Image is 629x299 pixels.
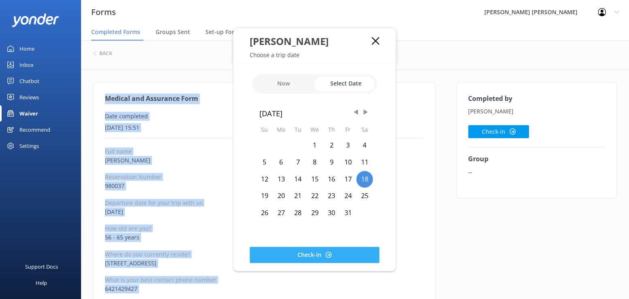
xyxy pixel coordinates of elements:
[323,205,340,222] div: Thu Oct 30 2025
[356,171,373,188] div: Sat Oct 18 2025
[340,188,356,205] div: Fri Oct 24 2025
[372,37,379,45] button: Close
[356,154,373,171] div: Sat Oct 11 2025
[306,137,323,154] div: Wed Oct 01 2025
[250,247,379,263] button: Check-in
[256,154,273,171] div: Sun Oct 05 2025
[277,126,285,133] abbr: Monday
[306,188,323,205] div: Wed Oct 22 2025
[273,171,290,188] div: Mon Oct 13 2025
[250,34,372,48] div: [PERSON_NAME]
[340,205,356,222] div: Fri Oct 31 2025
[340,137,356,154] div: Fri Oct 03 2025
[256,205,273,222] div: Sun Oct 26 2025
[290,205,306,222] div: Tue Oct 28 2025
[273,205,290,222] div: Mon Oct 27 2025
[328,126,335,133] abbr: Thursday
[290,154,306,171] div: Tue Oct 07 2025
[356,188,373,205] div: Sat Oct 25 2025
[323,154,340,171] div: Thu Oct 09 2025
[273,188,290,205] div: Mon Oct 20 2025
[233,51,396,59] p: Choose a trip date
[352,108,360,116] span: Previous Month
[261,126,268,133] abbr: Sunday
[340,154,356,171] div: Fri Oct 10 2025
[306,154,323,171] div: Wed Oct 08 2025
[256,171,273,188] div: Sun Oct 12 2025
[340,171,356,188] div: Fri Oct 17 2025
[323,137,340,154] div: Thu Oct 02 2025
[362,126,368,133] abbr: Saturday
[323,188,340,205] div: Thu Oct 23 2025
[310,126,319,133] abbr: Wednesday
[295,126,302,133] abbr: Tuesday
[290,171,306,188] div: Tue Oct 14 2025
[356,137,373,154] div: Sat Oct 04 2025
[323,171,340,188] div: Thu Oct 16 2025
[306,205,323,222] div: Wed Oct 29 2025
[290,188,306,205] div: Tue Oct 21 2025
[362,108,370,116] span: Next Month
[273,154,290,171] div: Mon Oct 06 2025
[345,126,351,133] abbr: Friday
[259,107,370,119] div: [DATE]
[256,188,273,205] div: Sun Oct 19 2025
[306,171,323,188] div: Wed Oct 15 2025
